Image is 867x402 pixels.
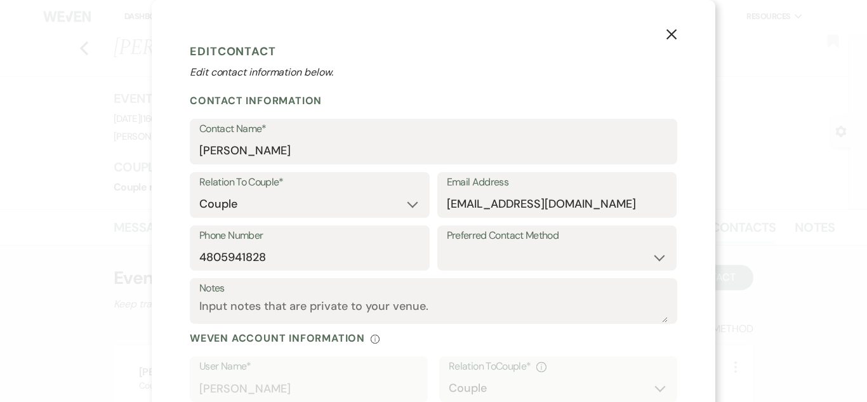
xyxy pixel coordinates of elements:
label: Phone Number [199,227,420,245]
h1: Edit Contact [190,42,677,61]
label: Relation To Couple* [199,173,420,192]
div: Weven Account Information [190,332,677,345]
label: Preferred Contact Method [447,227,668,245]
input: First and Last Name [199,138,668,163]
label: Contact Name* [199,120,668,138]
h2: Contact Information [190,94,677,107]
p: Edit contact information below. [190,65,677,80]
label: User Name* [199,358,418,376]
label: Notes [199,279,668,298]
div: Relation To Couple * [449,358,668,376]
label: Email Address [447,173,668,192]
